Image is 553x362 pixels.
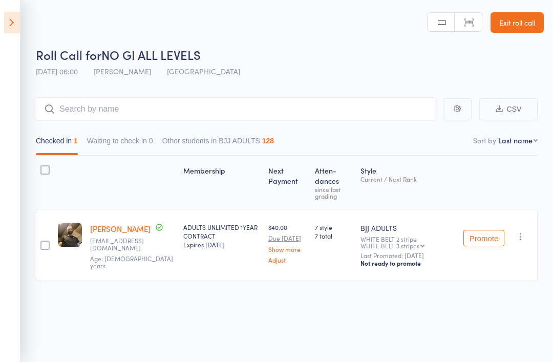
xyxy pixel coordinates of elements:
[360,252,455,259] small: Last Promoted: [DATE]
[94,66,151,76] span: [PERSON_NAME]
[101,46,201,63] span: NO GI ALL LEVELS
[87,132,153,155] button: Waiting to check in0
[463,230,504,246] button: Promote
[90,223,151,234] a: [PERSON_NAME]
[473,135,496,145] label: Sort by
[149,137,153,145] div: 0
[360,236,455,249] div: WHITE BELT 2 stripe
[183,223,260,249] div: ADULTS UNLIMITED 1YEAR CONTRACT
[90,254,173,270] span: Age: [DEMOGRAPHIC_DATA] years
[36,132,78,155] button: Checked in1
[315,223,352,231] span: 7 style
[315,186,352,199] div: since last grading
[268,257,307,263] a: Adjust
[36,46,101,63] span: Roll Call for
[262,137,274,145] div: 128
[311,160,356,204] div: Atten­dances
[36,97,435,121] input: Search by name
[36,66,78,76] span: [DATE] 06:00
[162,132,274,155] button: Other students in BJJ ADULTS128
[360,242,419,249] div: WHITE BELT 3 stripes
[268,235,307,242] small: Due [DATE]
[479,98,538,120] button: CSV
[360,259,455,267] div: Not ready to promote
[264,160,311,204] div: Next Payment
[360,223,455,233] div: BJJ ADULTS
[268,246,307,252] a: Show more
[179,160,264,204] div: Membership
[498,135,533,145] div: Last name
[183,240,260,249] div: Expires [DATE]
[491,12,544,33] a: Exit roll call
[360,176,455,182] div: Current / Next Rank
[90,237,157,252] small: jonathancarroll1985@hotmail.com
[315,231,352,240] span: 7 total
[356,160,459,204] div: Style
[58,223,82,247] img: image1731964464.png
[268,223,307,263] div: $40.00
[167,66,240,76] span: [GEOGRAPHIC_DATA]
[74,137,78,145] div: 1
